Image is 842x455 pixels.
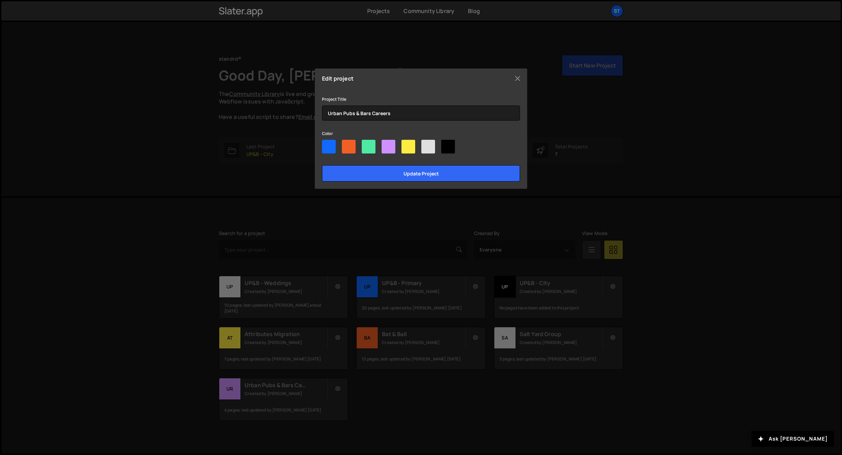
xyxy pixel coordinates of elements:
[512,73,523,84] button: Close
[322,165,520,182] input: Update project
[322,106,520,121] input: Project name
[322,96,346,103] label: Project Title
[322,76,354,81] h5: Edit project
[752,431,834,447] button: Ask [PERSON_NAME]
[322,130,333,137] label: Color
